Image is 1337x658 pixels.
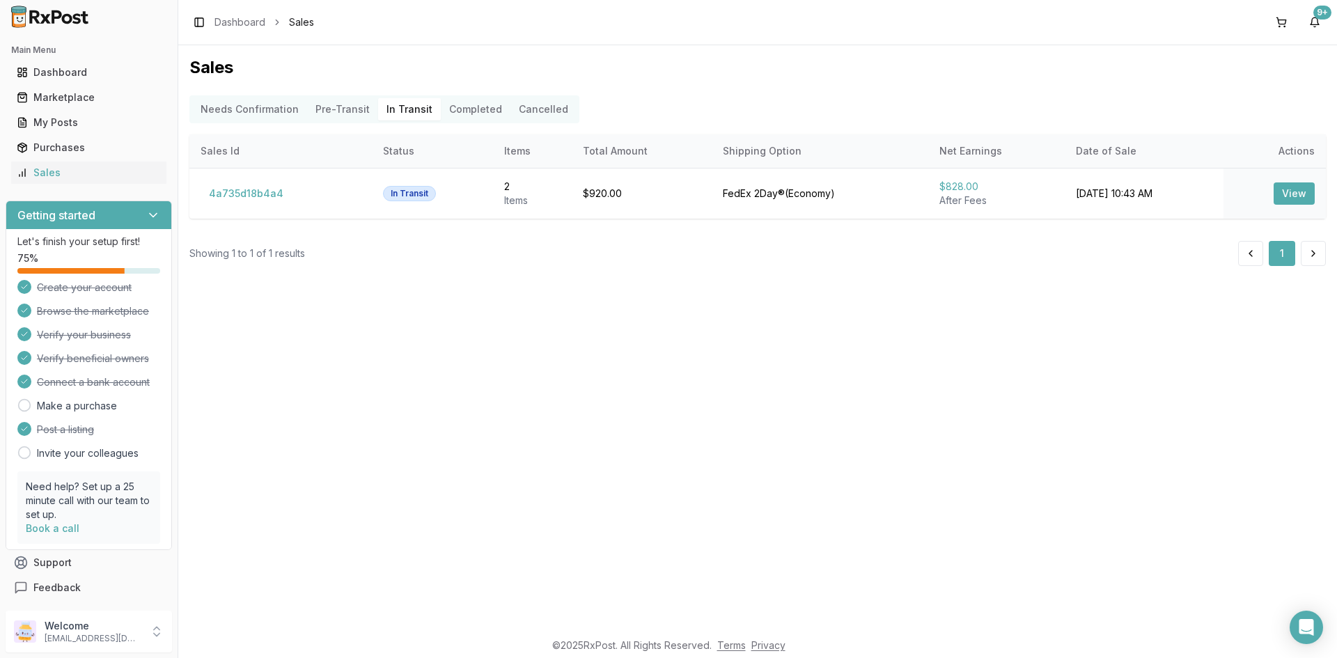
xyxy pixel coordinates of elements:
span: Verify your business [37,328,131,342]
button: Support [6,550,172,575]
p: Let's finish your setup first! [17,235,160,249]
nav: breadcrumb [214,15,314,29]
a: Terms [717,639,746,651]
a: Sales [11,160,166,185]
a: Invite your colleagues [37,446,139,460]
div: Marketplace [17,91,161,104]
h1: Sales [189,56,1326,79]
span: Sales [289,15,314,29]
button: Marketplace [6,86,172,109]
button: Sales [6,162,172,184]
p: Welcome [45,619,141,633]
div: Dashboard [17,65,161,79]
div: Open Intercom Messenger [1290,611,1323,644]
img: User avatar [14,620,36,643]
a: Dashboard [11,60,166,85]
th: Net Earnings [928,134,1065,168]
span: Post a listing [37,423,94,437]
p: Need help? Set up a 25 minute call with our team to set up. [26,480,152,522]
th: Actions [1223,134,1326,168]
span: Browse the marketplace [37,304,149,318]
div: Showing 1 to 1 of 1 results [189,246,305,260]
a: Privacy [751,639,785,651]
a: Dashboard [214,15,265,29]
div: After Fees [939,194,1054,207]
a: Purchases [11,135,166,160]
button: 9+ [1304,11,1326,33]
div: Sales [17,166,161,180]
button: Dashboard [6,61,172,84]
span: 75 % [17,251,38,265]
a: Book a call [26,522,79,534]
th: Sales Id [189,134,372,168]
span: Verify beneficial owners [37,352,149,366]
th: Items [493,134,572,168]
div: Purchases [17,141,161,155]
div: Item s [504,194,561,207]
span: Connect a bank account [37,375,150,389]
button: Cancelled [510,98,577,120]
span: Feedback [33,581,81,595]
img: RxPost Logo [6,6,95,28]
div: $920.00 [583,187,701,201]
h2: Main Menu [11,45,166,56]
h3: Getting started [17,207,95,224]
th: Total Amount [572,134,712,168]
button: In Transit [378,98,441,120]
th: Shipping Option [712,134,928,168]
a: Make a purchase [37,399,117,413]
button: Completed [441,98,510,120]
div: 9+ [1313,6,1331,19]
button: Pre-Transit [307,98,378,120]
span: Create your account [37,281,132,295]
button: View [1274,182,1315,205]
div: [DATE] 10:43 AM [1076,187,1213,201]
div: 2 [504,180,561,194]
a: My Posts [11,110,166,135]
div: FedEx 2Day® ( Economy ) [723,187,917,201]
button: 1 [1269,241,1295,266]
button: Purchases [6,136,172,159]
button: Needs Confirmation [192,98,307,120]
button: 4a735d18b4a4 [201,182,292,205]
th: Status [372,134,493,168]
th: Date of Sale [1065,134,1224,168]
p: [EMAIL_ADDRESS][DOMAIN_NAME] [45,633,141,644]
div: $828.00 [939,180,1054,194]
a: Marketplace [11,85,166,110]
div: In Transit [383,186,436,201]
button: My Posts [6,111,172,134]
div: My Posts [17,116,161,130]
button: Feedback [6,575,172,600]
